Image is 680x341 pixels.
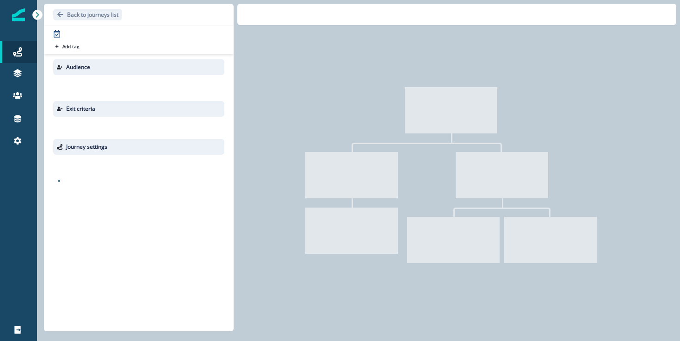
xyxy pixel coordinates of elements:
[12,8,25,21] img: Inflection
[66,105,95,113] p: Exit criteria
[53,43,81,50] button: Add tag
[62,44,79,49] p: Add tag
[67,11,118,19] p: Back to journeys list
[66,63,90,71] p: Audience
[66,143,107,151] p: Journey settings
[53,9,122,20] button: Go back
